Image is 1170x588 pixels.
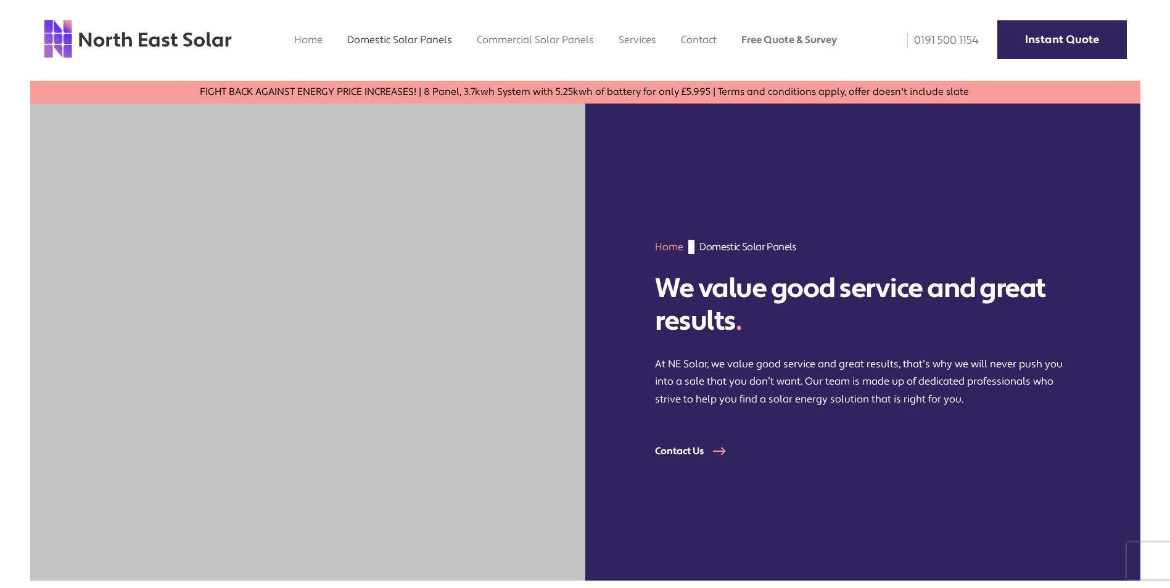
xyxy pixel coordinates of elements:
[477,33,594,46] a: Commercial Solar Panels
[655,356,1069,407] p: At NE Solar, we value good service and great results, that’s why we will never push you into a sa...
[566,561,567,562] img: which logo
[619,33,656,46] a: Services
[43,18,233,59] img: north east solar logo
[997,20,1127,59] a: Instant Quote
[741,33,837,46] a: Free Quote & Survey
[30,104,585,581] img: north east solar employees putting solar panels on a domestic house
[294,33,323,46] a: Home
[899,33,979,47] a: 0191 500 1154
[681,33,717,46] a: Contact
[688,240,694,254] img: gif;base64,R0lGODdhAQABAPAAAMPDwwAAACwAAAAAAQABAAACAkQBADs=
[347,33,452,46] a: Domestic Solar Panels
[736,304,742,338] span: .
[655,240,683,253] a: Home
[907,33,908,47] img: phone icon
[655,272,1069,338] h1: We value good service and great results
[655,445,741,457] a: Contact Us
[699,240,796,254] span: Domestic Solar Panels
